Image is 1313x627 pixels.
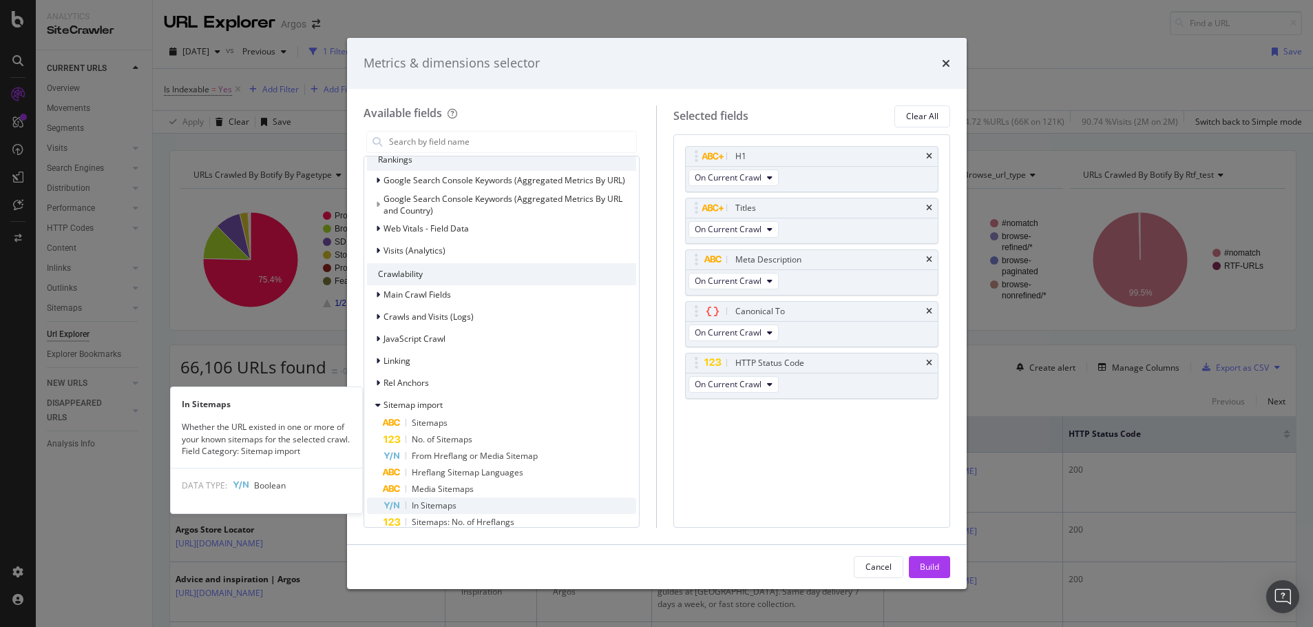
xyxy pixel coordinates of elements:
[920,561,939,573] div: Build
[412,417,448,429] span: Sitemaps
[384,377,429,389] span: Rel Anchors
[412,433,472,445] span: No. of Sitemaps
[735,253,801,267] div: Meta Description
[926,359,932,367] div: times
[942,54,950,72] div: times
[689,273,779,289] button: On Current Crawl
[384,289,451,300] span: Main Crawl Fields
[367,263,637,285] div: Crawlability
[854,556,903,578] button: Cancel
[695,327,761,338] span: On Current Crawl
[364,105,442,121] div: Available fields
[673,108,748,124] div: Selected fields
[689,325,779,341] button: On Current Crawl
[1266,580,1299,613] div: Open Intercom Messenger
[735,150,746,163] div: H1
[695,275,761,287] span: On Current Crawl
[685,249,938,296] div: Meta DescriptiontimesOn Current Crawl
[171,398,362,410] div: In Sitemaps
[388,132,637,152] input: Search by field name
[364,54,540,72] div: Metrics & dimensions selector
[367,193,637,216] div: This group is disabled
[865,561,892,573] div: Cancel
[685,353,938,399] div: HTTP Status CodetimesOn Current Crawl
[689,169,779,186] button: On Current Crawl
[384,223,469,234] span: Web Vitals - Field Data
[412,483,474,495] span: Media Sitemaps
[412,450,538,462] span: From Hreflang or Media Sitemap
[735,305,785,318] div: Canonical To
[926,256,932,264] div: times
[926,152,932,161] div: times
[384,333,445,345] span: JavaScript Crawl
[347,38,967,589] div: modal
[412,516,514,528] span: Sitemaps: No. of Hreflangs
[695,378,761,390] span: On Current Crawl
[384,399,443,411] span: Sitemap import
[926,307,932,316] div: times
[412,500,456,511] span: In Sitemaps
[685,198,938,244] div: TitlestimesOn Current Crawl
[384,174,625,186] span: Google Search Console Keywords (Aggregated Metrics By URL)
[689,221,779,238] button: On Current Crawl
[367,149,637,171] div: Rankings
[894,105,950,127] button: Clear All
[926,204,932,212] div: times
[685,146,938,192] div: H1timesOn Current Crawl
[735,201,756,215] div: Titles
[695,172,761,183] span: On Current Crawl
[689,376,779,393] button: On Current Crawl
[171,421,362,456] div: Whether the URL existed in one or more of your known sitemaps for the selected crawl. Field Categ...
[412,466,523,478] span: Hreflang Sitemap Languages
[384,311,474,322] span: Crawls and Visits (Logs)
[384,355,410,367] span: Linking
[909,556,950,578] button: Build
[695,223,761,235] span: On Current Crawl
[735,356,804,370] div: HTTP Status Code
[384,193,622,216] span: Google Search Console Keywords (Aggregated Metrics By URL and Country)
[384,245,445,256] span: Visits (Analytics)
[906,110,938,122] div: Clear All
[685,301,938,347] div: Canonical TotimesOn Current Crawl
